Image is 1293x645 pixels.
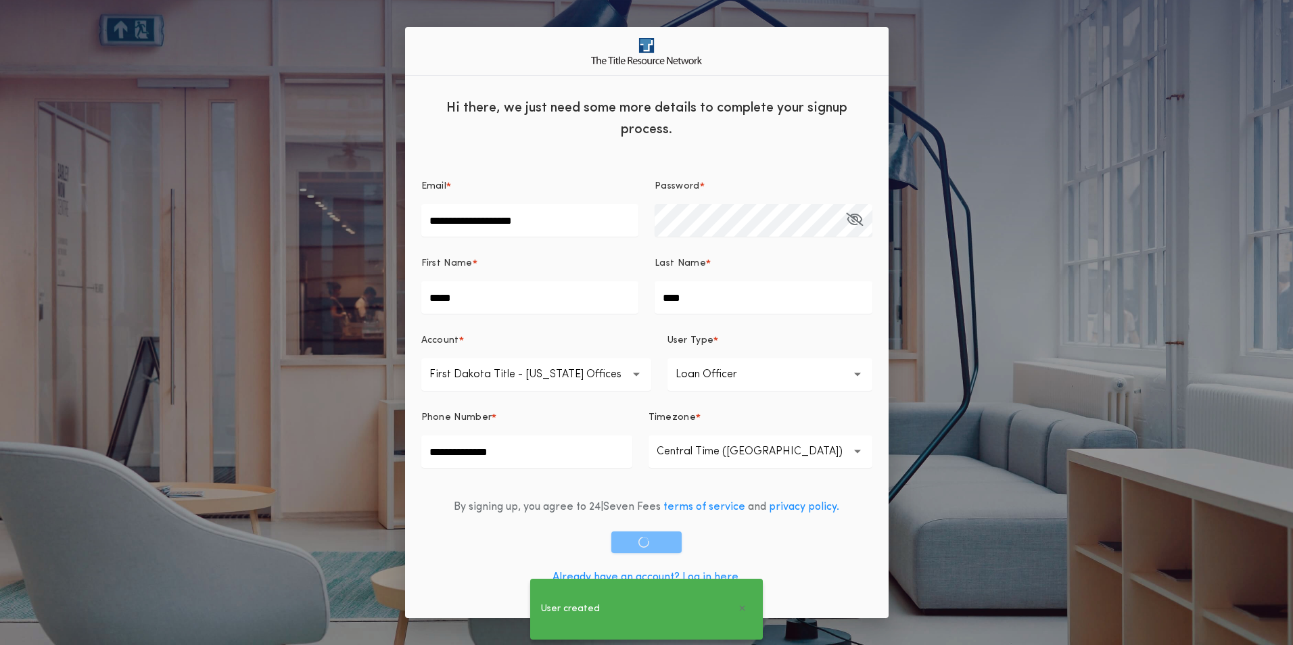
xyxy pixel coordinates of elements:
[676,366,759,383] p: Loan Officer
[429,366,643,383] p: First Dakota Title - [US_STATE] Offices
[846,204,863,237] button: Password*
[421,204,639,237] input: Email*
[663,502,745,512] a: terms of service
[649,411,697,425] p: Timezone
[421,180,447,193] p: Email
[421,334,459,348] p: Account
[405,87,889,147] div: Hi there, we just need some more details to complete your signup process.
[421,435,632,468] input: Phone Number*
[421,358,651,391] button: First Dakota Title - [US_STATE] Offices
[657,444,864,460] p: Central Time ([GEOGRAPHIC_DATA])
[454,499,839,515] div: By signing up, you agree to 24|Seven Fees and
[655,281,872,314] input: Last Name*
[421,281,639,314] input: First Name*
[655,180,700,193] p: Password
[667,334,714,348] p: User Type
[421,411,492,425] p: Phone Number
[649,435,872,468] button: Central Time ([GEOGRAPHIC_DATA])
[421,257,473,270] p: First Name
[541,602,600,617] span: User created
[769,502,839,512] a: privacy policy.
[655,204,872,237] input: Password*
[667,358,872,391] button: Loan Officer
[553,572,741,583] a: Already have an account? Log in here.
[655,257,706,270] p: Last Name
[591,38,702,64] img: logo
